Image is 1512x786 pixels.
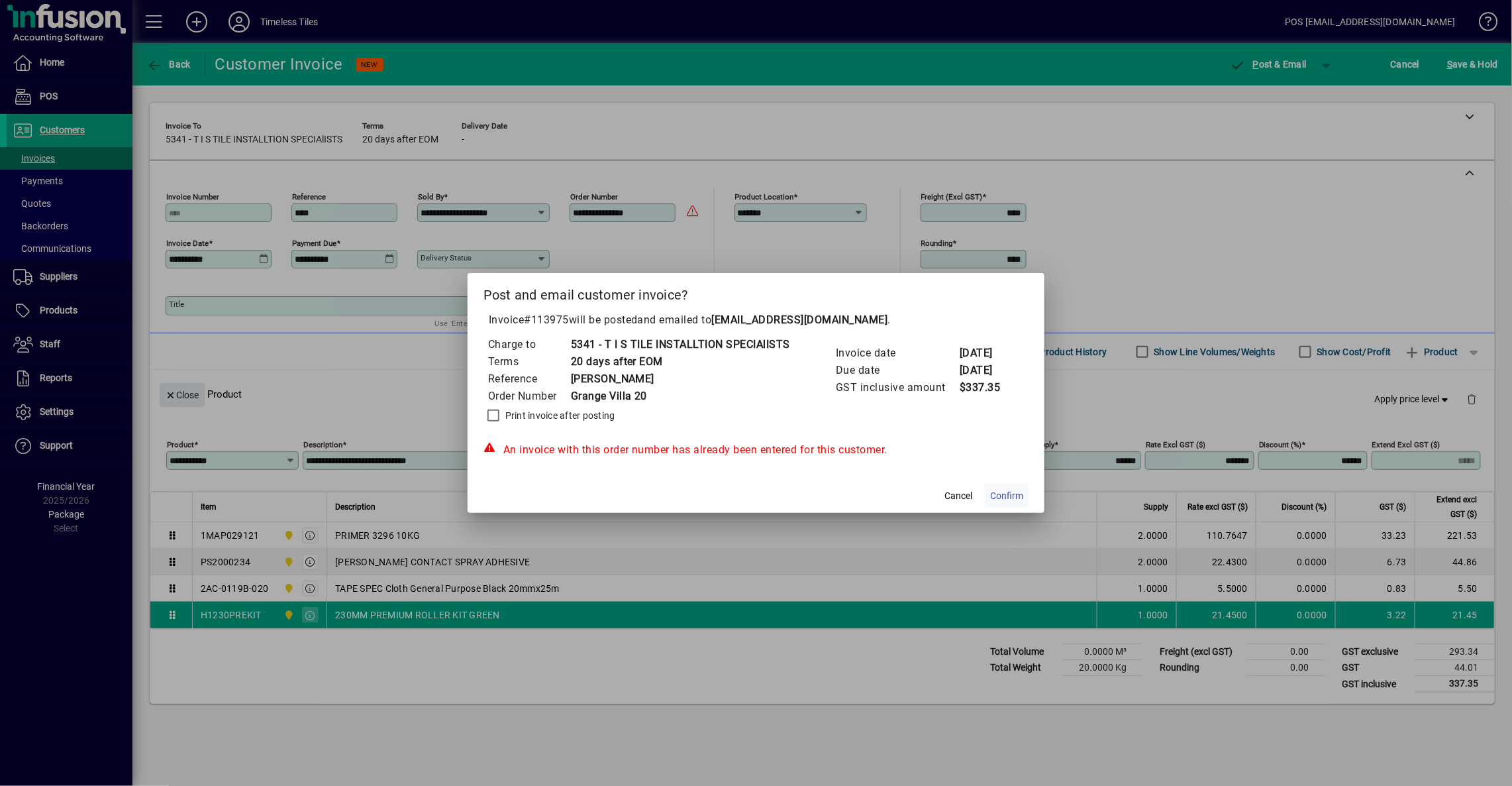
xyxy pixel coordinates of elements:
[483,442,1029,458] div: An invoice with this order number has already been entered for this customer.
[487,336,570,353] td: Charge to
[487,370,570,388] td: Reference
[638,313,888,326] span: and emailed to
[835,379,959,396] td: GST inclusive amount
[524,313,569,326] span: #113975
[487,353,570,370] td: Terms
[985,484,1029,508] button: Confirm
[835,345,959,362] td: Invoice date
[959,379,1012,396] td: $337.35
[712,313,888,326] b: [EMAIL_ADDRESS][DOMAIN_NAME]
[483,312,1029,328] p: Invoice will be posted .
[570,370,791,388] td: [PERSON_NAME]
[959,362,1012,379] td: [DATE]
[503,409,615,422] label: Print invoice after posting
[937,484,980,508] button: Cancel
[835,362,959,379] td: Due date
[570,353,791,370] td: 20 days after EOM
[944,489,972,503] span: Cancel
[959,345,1012,362] td: [DATE]
[487,388,570,405] td: Order Number
[468,273,1045,311] h2: Post and email customer invoice?
[570,388,791,405] td: Grange Villa 20
[990,489,1023,503] span: Confirm
[570,336,791,353] td: 5341 - T I S TILE INSTALLTION SPECIAlISTS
